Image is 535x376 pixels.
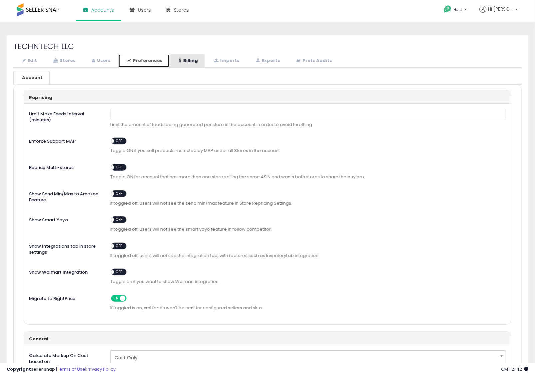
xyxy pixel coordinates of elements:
[91,7,114,13] span: Accounts
[24,267,105,276] label: Show Walmart Integration
[83,54,118,68] a: Users
[114,217,125,223] span: OFF
[125,295,136,301] span: OFF
[118,54,170,68] a: Preferences
[247,54,287,68] a: Exports
[114,243,125,249] span: OFF
[115,352,493,363] span: Cost Only
[174,7,189,13] span: Stores
[288,54,339,68] a: Prefs Audits
[57,366,85,372] a: Terms of Use
[86,366,116,372] a: Privacy Policy
[110,200,506,207] span: If toggled off, users will not see the send min/max feature in Store Repricing Settings.
[29,337,506,341] h3: General
[114,138,125,144] span: OFF
[24,189,105,203] label: Show Send Min/Max to Amazon Feature
[110,226,506,233] span: If toggled off, users will not see the smart yoyo feature in follow competitor.
[443,5,452,13] i: Get Help
[206,54,247,68] a: Imports
[110,253,506,259] span: If toggled off, users will not see the integration tab, with features such as InventoryLab integr...
[24,293,105,302] label: Migrate to RightPrice
[13,71,50,85] a: Account
[114,269,125,275] span: OFF
[110,148,506,154] span: Toggle ON if you sell products restricted by MAP under all Stores in the account
[112,295,120,301] span: ON
[13,42,522,51] h2: TECHNTECH LLC
[453,7,462,12] span: Help
[488,6,513,12] span: Hi [PERSON_NAME]
[24,162,105,171] label: Reprice Multi-stores
[110,174,506,180] span: Toggle ON for account that has more than one store selling the same ASIN and wants both stores to...
[24,241,105,256] label: Show Integrations tab in store settings
[24,215,105,223] label: Show Smart Yoyo
[7,366,116,373] div: seller snap | |
[138,7,151,13] span: Users
[170,54,205,68] a: Billing
[110,122,506,128] p: Limit the amount of feeds being generated per store in the account in order to avoid throttling
[24,350,105,365] label: Calculate Markup On Cost based on
[479,6,518,21] a: Hi [PERSON_NAME]
[114,191,125,196] span: OFF
[7,366,31,372] strong: Copyright
[24,109,105,123] label: Limit Make Feeds Interval (minutes)
[29,95,506,100] h3: Repricing
[110,279,506,285] span: Toggle on if you want to show Walmart integration.
[45,54,83,68] a: Stores
[114,165,125,170] span: OFF
[13,54,44,68] a: Edit
[24,136,105,145] label: Enforce Support MAP
[501,366,528,372] span: 2025-09-6 21:42 GMT
[110,305,506,311] span: If toggled is on, xml feeds won't be sent for configured sellers and skus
